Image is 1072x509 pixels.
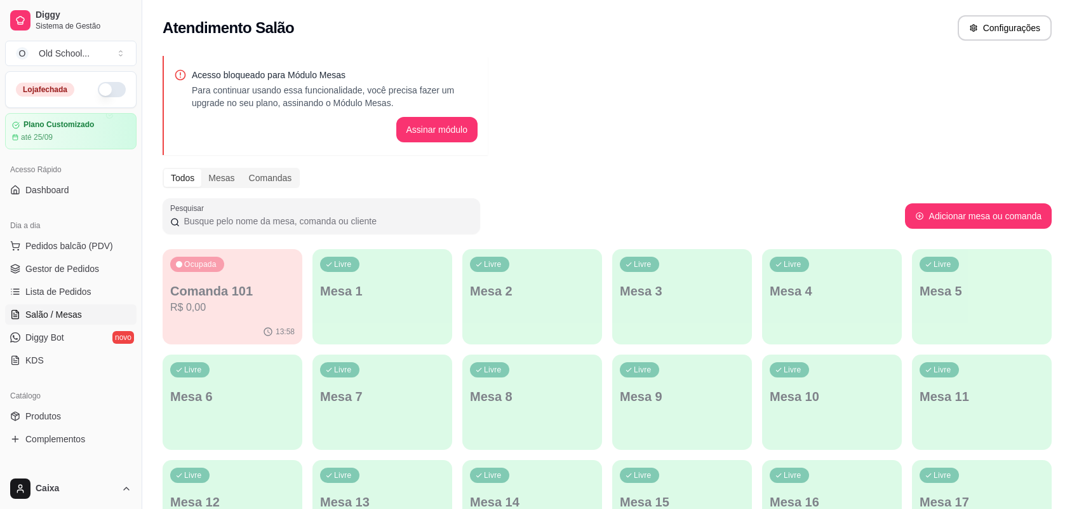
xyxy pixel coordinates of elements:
[5,180,137,200] a: Dashboard
[5,282,137,302] a: Lista de Pedidos
[470,388,594,405] p: Mesa 8
[612,355,752,450] button: LivreMesa 9
[784,470,801,480] p: Livre
[762,355,902,450] button: LivreMesa 10
[770,282,894,300] p: Mesa 4
[192,69,478,81] p: Acesso bloqueado para Módulo Mesas
[170,203,208,214] label: Pesquisar
[934,470,951,480] p: Livre
[98,82,126,97] button: Alterar Status
[5,41,137,66] button: Select a team
[634,470,652,480] p: Livre
[784,365,801,375] p: Livre
[920,282,1044,300] p: Mesa 5
[5,113,137,149] a: Plano Customizadoaté 25/09
[462,355,602,450] button: LivreMesa 8
[320,282,445,300] p: Mesa 1
[5,473,137,504] button: Caixa
[334,470,352,480] p: Livre
[484,470,502,480] p: Livre
[920,388,1044,405] p: Mesa 11
[242,169,299,187] div: Comandas
[25,354,44,367] span: KDS
[912,355,1052,450] button: LivreMesa 11
[5,215,137,236] div: Dia a dia
[164,169,201,187] div: Todos
[905,203,1052,229] button: Adicionar mesa ou comanda
[25,184,69,196] span: Dashboard
[23,120,94,130] article: Plano Customizado
[5,406,137,426] a: Produtos
[21,132,53,142] article: até 25/09
[25,433,85,445] span: Complementos
[25,308,82,321] span: Salão / Mesas
[912,249,1052,344] button: LivreMesa 5
[634,365,652,375] p: Livre
[163,355,302,450] button: LivreMesa 6
[25,285,91,298] span: Lista de Pedidos
[36,483,116,494] span: Caixa
[620,388,744,405] p: Mesa 9
[5,304,137,325] a: Salão / Mesas
[396,117,478,142] button: Assinar módulo
[25,262,99,275] span: Gestor de Pedidos
[170,282,295,300] p: Comanda 101
[484,365,502,375] p: Livre
[25,331,64,344] span: Diggy Bot
[39,47,90,60] div: Old School ...
[620,282,744,300] p: Mesa 3
[470,282,594,300] p: Mesa 2
[184,365,202,375] p: Livre
[5,159,137,180] div: Acesso Rápido
[5,259,137,279] a: Gestor de Pedidos
[163,249,302,344] button: OcupadaComanda 101R$ 0,0013:58
[25,410,61,423] span: Produtos
[36,10,131,21] span: Diggy
[934,365,951,375] p: Livre
[612,249,752,344] button: LivreMesa 3
[312,249,452,344] button: LivreMesa 1
[184,470,202,480] p: Livre
[5,236,137,256] button: Pedidos balcão (PDV)
[192,84,478,109] p: Para continuar usando essa funcionalidade, você precisa fazer um upgrade no seu plano, assinando ...
[180,215,472,227] input: Pesquisar
[5,350,137,370] a: KDS
[462,249,602,344] button: LivreMesa 2
[784,259,801,269] p: Livre
[16,47,29,60] span: O
[934,259,951,269] p: Livre
[484,259,502,269] p: Livre
[634,259,652,269] p: Livre
[334,365,352,375] p: Livre
[36,21,131,31] span: Sistema de Gestão
[163,18,294,38] h2: Atendimento Salão
[276,327,295,337] p: 13:58
[5,386,137,406] div: Catálogo
[5,327,137,348] a: Diggy Botnovo
[16,83,74,97] div: Loja fechada
[184,259,217,269] p: Ocupada
[762,249,902,344] button: LivreMesa 4
[958,15,1052,41] button: Configurações
[770,388,894,405] p: Mesa 10
[5,5,137,36] a: DiggySistema de Gestão
[334,259,352,269] p: Livre
[201,169,241,187] div: Mesas
[5,429,137,449] a: Complementos
[320,388,445,405] p: Mesa 7
[312,355,452,450] button: LivreMesa 7
[170,300,295,315] p: R$ 0,00
[25,240,113,252] span: Pedidos balcão (PDV)
[170,388,295,405] p: Mesa 6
